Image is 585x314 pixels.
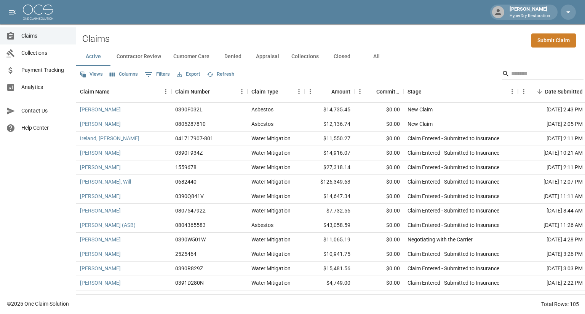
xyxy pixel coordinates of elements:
h2: Claims [82,33,110,44]
div: $14,647.34 [305,189,354,204]
a: [PERSON_NAME] [PERSON_NAME] [80,293,163,301]
div: © 2025 One Claim Solution [7,300,69,308]
div: Asbestos [251,221,273,229]
div: Claim Type [248,81,305,102]
div: New Claim [408,120,433,128]
span: Help Center [21,124,70,132]
a: [PERSON_NAME] [80,120,121,128]
button: Menu [236,86,248,97]
div: Claim Entered - Submitted to Insurance [408,279,499,287]
div: 25Z5464 [175,250,197,258]
div: Claim Entered - Submitted to Insurance [408,293,499,301]
div: dynamic tabs [76,48,585,66]
button: Sort [534,86,545,97]
div: $7,732.56 [305,204,354,218]
div: Claim Entered - Submitted to Insurance [408,163,499,171]
div: $0.00 [354,290,404,305]
button: Menu [305,86,316,97]
div: $0.00 [354,175,404,189]
div: Claim Entered - Submitted to Insurance [408,221,499,229]
button: Refresh [205,68,236,80]
a: Ireland, [PERSON_NAME] [80,135,139,142]
span: Analytics [21,83,70,91]
div: $0.00 [354,132,404,146]
div: $20,193.87 [305,290,354,305]
button: Sort [210,86,221,97]
button: Menu [354,86,366,97]
button: Sort [321,86,331,97]
button: Closed [325,48,359,66]
div: 0390R887D [175,293,203,301]
div: [PERSON_NAME] [507,5,553,19]
button: Export [175,68,202,80]
div: Search [502,68,583,81]
div: $14,916.07 [305,146,354,160]
button: Denied [216,48,250,66]
div: $0.00 [354,117,404,132]
div: Water Mitigation [251,207,291,214]
div: $27,318.14 [305,160,354,175]
div: 0682440 [175,178,197,186]
div: 0390Q841V [175,192,204,200]
div: $126,349.63 [305,175,354,189]
div: Water Mitigation [251,163,291,171]
div: Claim Name [76,81,171,102]
div: 041717907-801 [175,135,213,142]
div: Committed Amount [376,81,400,102]
div: $11,065.19 [305,233,354,247]
div: $0.00 [354,233,404,247]
div: Water Mitigation [251,250,291,258]
div: Water Mitigation [251,149,291,157]
div: Claim Entered - Submitted to Insurance [408,250,499,258]
div: Claim Entered - Submitted to Insurance [408,192,499,200]
div: Negotiating with the Carrier [408,236,473,243]
div: $11,550.27 [305,132,354,146]
div: 0804365583 [175,221,206,229]
div: Claim Number [171,81,248,102]
div: $14,735.45 [305,103,354,117]
a: [PERSON_NAME] [80,236,121,243]
button: Sort [278,86,289,97]
div: Amount [331,81,350,102]
div: Water Mitigation [251,279,291,287]
a: [PERSON_NAME] [80,106,121,113]
div: 0390T934Z [175,149,203,157]
button: Sort [422,86,432,97]
div: Total Rows: 105 [541,300,579,308]
button: Menu [518,86,529,97]
div: $0.00 [354,189,404,204]
div: $43,058.59 [305,218,354,233]
a: [PERSON_NAME] (ASB) [80,221,136,229]
a: [PERSON_NAME] [80,149,121,157]
div: 0807547922 [175,207,206,214]
button: Contractor Review [110,48,167,66]
div: Stage [408,81,422,102]
div: Water Mitigation [251,265,291,272]
div: Claim Entered - Submitted to Insurance [408,149,499,157]
button: Customer Care [167,48,216,66]
a: [PERSON_NAME] [80,163,121,171]
a: [PERSON_NAME] [80,207,121,214]
div: Water Mitigation [251,236,291,243]
div: Amount [305,81,354,102]
span: Payment Tracking [21,66,70,74]
a: Submit Claim [531,33,576,48]
div: $0.00 [354,218,404,233]
div: $0.00 [354,146,404,160]
div: 0390F032L [175,106,203,113]
span: Claims [21,32,70,40]
div: Asbestos [251,106,273,113]
button: Sort [366,86,376,97]
div: Claim Entered - Submitted to Insurance [408,265,499,272]
span: Contact Us [21,107,70,115]
button: Menu [293,86,305,97]
button: Views [78,68,105,80]
button: All [359,48,393,66]
a: [PERSON_NAME] [80,250,121,258]
button: Sort [110,86,120,97]
div: Claim Type [251,81,278,102]
a: [PERSON_NAME], Will [80,178,131,186]
div: $12,136.74 [305,117,354,132]
div: $15,481.56 [305,262,354,276]
div: Claim Entered - Submitted to Insurance [408,178,499,186]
